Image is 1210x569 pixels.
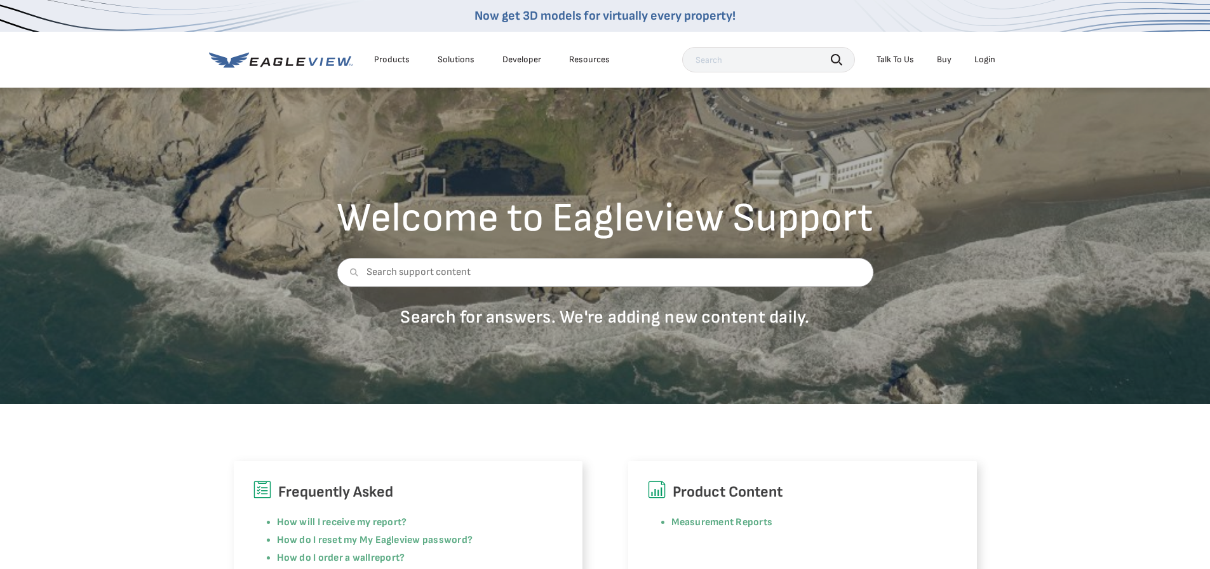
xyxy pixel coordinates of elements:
a: report [371,552,400,564]
a: Now get 3D models for virtually every property! [474,8,736,23]
a: How do I order a wall [277,552,371,564]
h6: Frequently Asked [253,480,563,504]
h2: Welcome to Eagleview Support [337,198,873,239]
a: Measurement Reports [671,516,773,528]
div: Talk To Us [877,54,914,65]
p: Search for answers. We're adding new content daily. [337,306,873,328]
div: Products [374,54,410,65]
a: Buy [937,54,951,65]
a: ? [400,552,405,564]
div: Resources [569,54,610,65]
a: How do I reset my My Eagleview password? [277,534,473,546]
a: Developer [502,54,541,65]
div: Solutions [438,54,474,65]
h6: Product Content [647,480,958,504]
input: Search support content [337,258,873,287]
div: Login [974,54,995,65]
a: How will I receive my report? [277,516,407,528]
input: Search [682,47,855,72]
